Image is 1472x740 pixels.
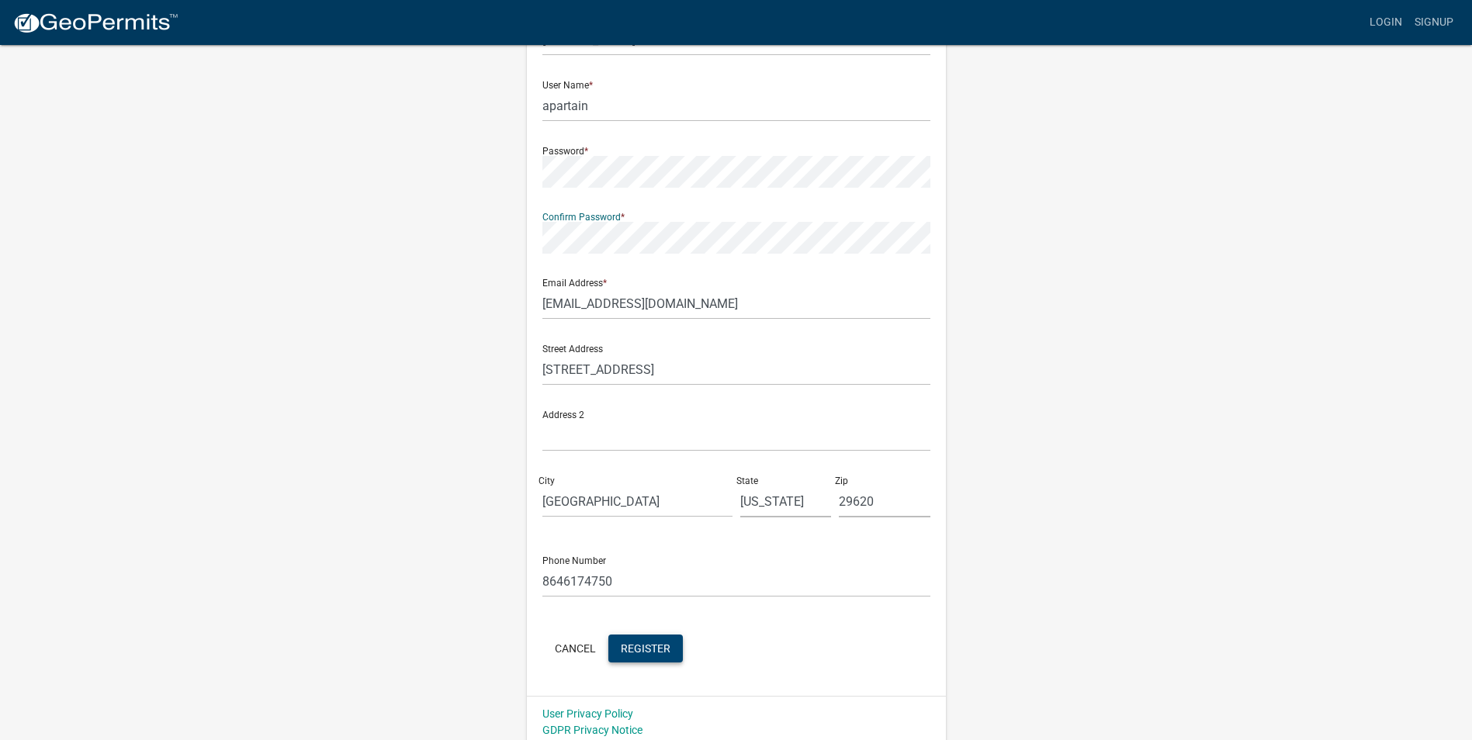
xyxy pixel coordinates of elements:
button: Register [608,635,683,662]
a: Login [1363,8,1408,37]
a: Signup [1408,8,1460,37]
a: User Privacy Policy [542,707,633,720]
a: GDPR Privacy Notice [542,724,642,736]
span: Register [621,641,670,654]
button: Cancel [542,635,608,662]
